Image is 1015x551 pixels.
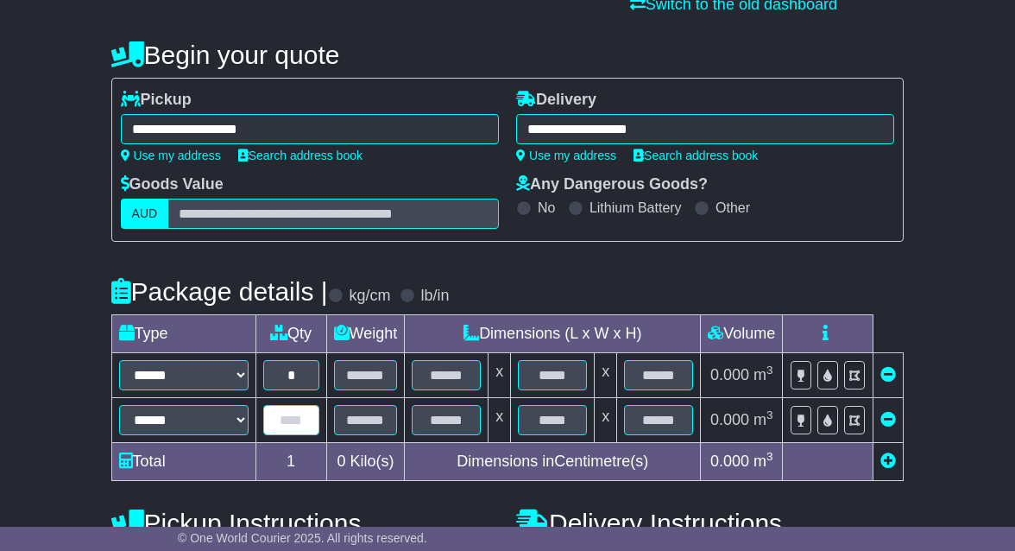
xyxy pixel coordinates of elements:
a: Remove this item [880,366,896,383]
span: 0.000 [710,366,749,383]
label: AUD [121,199,169,229]
td: Total [111,443,255,481]
label: Other [716,199,750,216]
label: Goods Value [121,175,224,194]
label: Delivery [516,91,596,110]
a: Search address book [634,149,758,162]
td: Weight [326,315,405,353]
span: m [753,411,773,428]
span: 0.000 [710,411,749,428]
td: x [489,398,511,443]
td: x [595,353,617,398]
sup: 3 [766,450,773,463]
h4: Delivery Instructions [516,509,904,537]
td: x [489,353,511,398]
span: 0.000 [710,453,749,470]
td: Dimensions (L x W x H) [405,315,701,353]
label: lb/in [421,287,450,306]
a: Search address book [238,149,362,162]
td: 1 [255,443,326,481]
span: © One World Courier 2025. All rights reserved. [178,531,427,545]
sup: 3 [766,408,773,421]
sup: 3 [766,364,773,377]
h4: Pickup Instructions [111,509,499,537]
label: Any Dangerous Goods? [516,175,708,194]
td: Kilo(s) [326,443,405,481]
span: 0 [337,453,345,470]
span: m [753,366,773,383]
h4: Package details | [111,277,328,306]
a: Use my address [516,149,616,162]
a: Remove this item [880,411,896,428]
td: Dimensions in Centimetre(s) [405,443,701,481]
span: m [753,453,773,470]
h4: Begin your quote [111,41,905,69]
td: x [595,398,617,443]
label: kg/cm [350,287,391,306]
label: Pickup [121,91,192,110]
a: Add new item [880,453,896,470]
a: Use my address [121,149,221,162]
label: Lithium Battery [589,199,682,216]
label: No [538,199,555,216]
td: Type [111,315,255,353]
td: Volume [701,315,783,353]
td: Qty [255,315,326,353]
